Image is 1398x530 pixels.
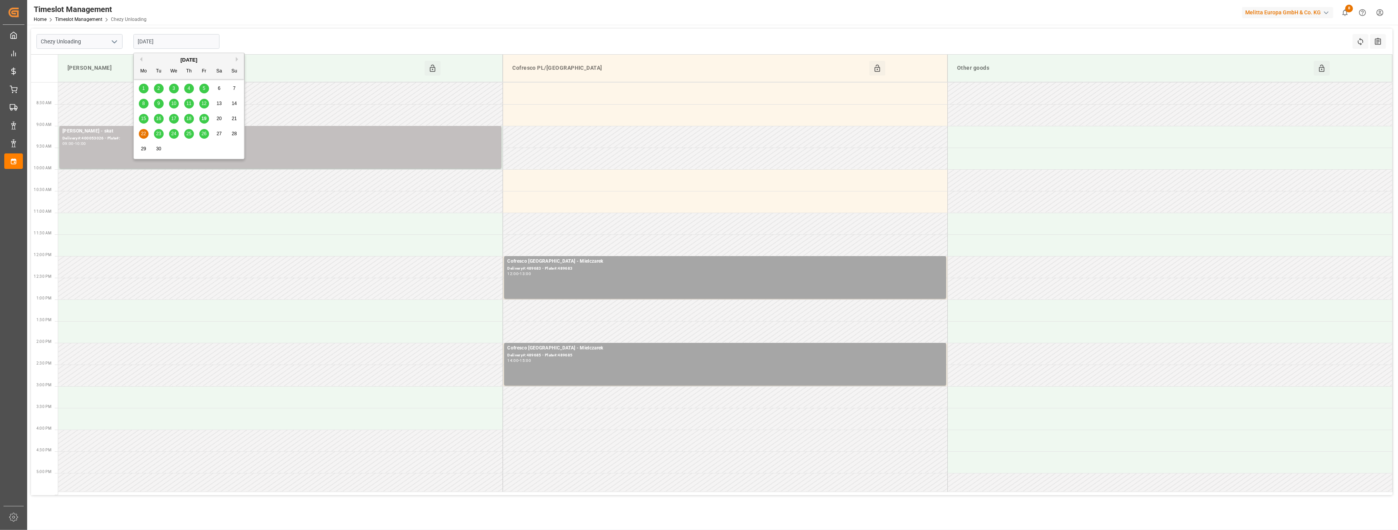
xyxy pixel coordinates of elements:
div: Delivery#:489683 - Plate#:489683 [507,265,943,272]
span: 25 [186,131,191,136]
div: Timeslot Management [34,3,147,15]
div: Choose Thursday, September 4th, 2025 [184,84,194,93]
div: 09:00 [62,142,74,145]
div: Choose Friday, September 19th, 2025 [199,114,209,124]
button: Help Center [1354,4,1371,21]
div: Choose Tuesday, September 9th, 2025 [154,99,164,108]
div: Choose Saturday, September 20th, 2025 [214,114,224,124]
span: 4:00 PM [36,426,52,430]
button: open menu [108,36,120,48]
div: Choose Monday, September 29th, 2025 [139,144,149,154]
span: 1:30 PM [36,318,52,322]
span: 8 [1345,5,1353,12]
span: 23 [156,131,161,136]
div: Su [230,67,239,76]
div: Choose Wednesday, September 3rd, 2025 [169,84,179,93]
span: 13 [216,101,221,106]
span: 2 [157,86,160,91]
div: Choose Monday, September 15th, 2025 [139,114,149,124]
div: Choose Tuesday, September 16th, 2025 [154,114,164,124]
span: 11:30 AM [34,231,52,235]
span: 24 [171,131,176,136]
div: Tu [154,67,164,76]
div: 14:00 [507,359,518,362]
span: 19 [201,116,206,121]
div: Choose Sunday, September 28th, 2025 [230,129,239,139]
div: Cofresco [GEOGRAPHIC_DATA] - Mielczarek [507,344,943,352]
span: 4:30 PM [36,448,52,452]
div: 12:00 [507,272,518,275]
div: Choose Saturday, September 13th, 2025 [214,99,224,108]
div: Fr [199,67,209,76]
input: DD-MM-YYYY [133,34,219,49]
div: Choose Sunday, September 14th, 2025 [230,99,239,108]
button: show 8 new notifications [1336,4,1354,21]
button: Next Month [236,57,240,62]
span: 9:30 AM [36,144,52,148]
div: month 2025-09 [136,81,242,157]
span: 3:30 PM [36,404,52,409]
div: Th [184,67,194,76]
div: Cofresco PL/[GEOGRAPHIC_DATA] [509,61,869,76]
span: 30 [156,146,161,151]
div: 10:00 [75,142,86,145]
div: Choose Tuesday, September 23rd, 2025 [154,129,164,139]
input: Type to search/select [36,34,123,49]
div: Choose Tuesday, September 30th, 2025 [154,144,164,154]
div: - [518,359,520,362]
div: 15:00 [520,359,531,362]
span: 26 [201,131,206,136]
div: Choose Friday, September 26th, 2025 [199,129,209,139]
div: Choose Monday, September 1st, 2025 [139,84,149,93]
div: Choose Thursday, September 25th, 2025 [184,129,194,139]
div: Choose Friday, September 12th, 2025 [199,99,209,108]
div: Delivery#:400053026 - Plate#: [62,135,498,142]
span: 27 [216,131,221,136]
span: 9:00 AM [36,122,52,127]
div: - [518,272,520,275]
span: 7 [233,86,236,91]
div: Other goods [954,61,1314,76]
span: 17 [171,116,176,121]
span: 14 [232,101,237,106]
div: Choose Friday, September 5th, 2025 [199,84,209,93]
div: Choose Saturday, September 27th, 2025 [214,129,224,139]
span: 5 [203,86,206,91]
div: Choose Wednesday, September 10th, 2025 [169,99,179,108]
div: We [169,67,179,76]
span: 18 [186,116,191,121]
div: - [74,142,75,145]
span: 8:30 AM [36,101,52,105]
span: 6 [218,86,221,91]
span: 2:00 PM [36,339,52,344]
span: 9 [157,101,160,106]
span: 28 [232,131,237,136]
span: 11 [186,101,191,106]
div: 13:00 [520,272,531,275]
span: 20 [216,116,221,121]
span: 22 [141,131,146,136]
div: Choose Thursday, September 11th, 2025 [184,99,194,108]
div: Choose Sunday, September 21st, 2025 [230,114,239,124]
div: Sa [214,67,224,76]
span: 4 [188,86,190,91]
a: Timeslot Management [55,17,102,22]
div: [PERSON_NAME] [64,61,425,76]
span: 3:00 PM [36,383,52,387]
span: 5:00 PM [36,470,52,474]
div: Cofresco [GEOGRAPHIC_DATA] - Mielczarek [507,258,943,265]
div: Choose Wednesday, September 17th, 2025 [169,114,179,124]
div: [DATE] [134,56,244,64]
span: 2:30 PM [36,361,52,365]
span: 10:30 AM [34,188,52,192]
button: Previous Month [138,57,142,62]
span: 16 [156,116,161,121]
span: 11:00 AM [34,209,52,213]
span: 8 [142,101,145,106]
span: 10:00 AM [34,166,52,170]
span: 10 [171,101,176,106]
span: 1:00 PM [36,296,52,300]
span: 12:00 PM [34,253,52,257]
span: 12 [201,101,206,106]
div: [PERSON_NAME] - skat [62,127,498,135]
